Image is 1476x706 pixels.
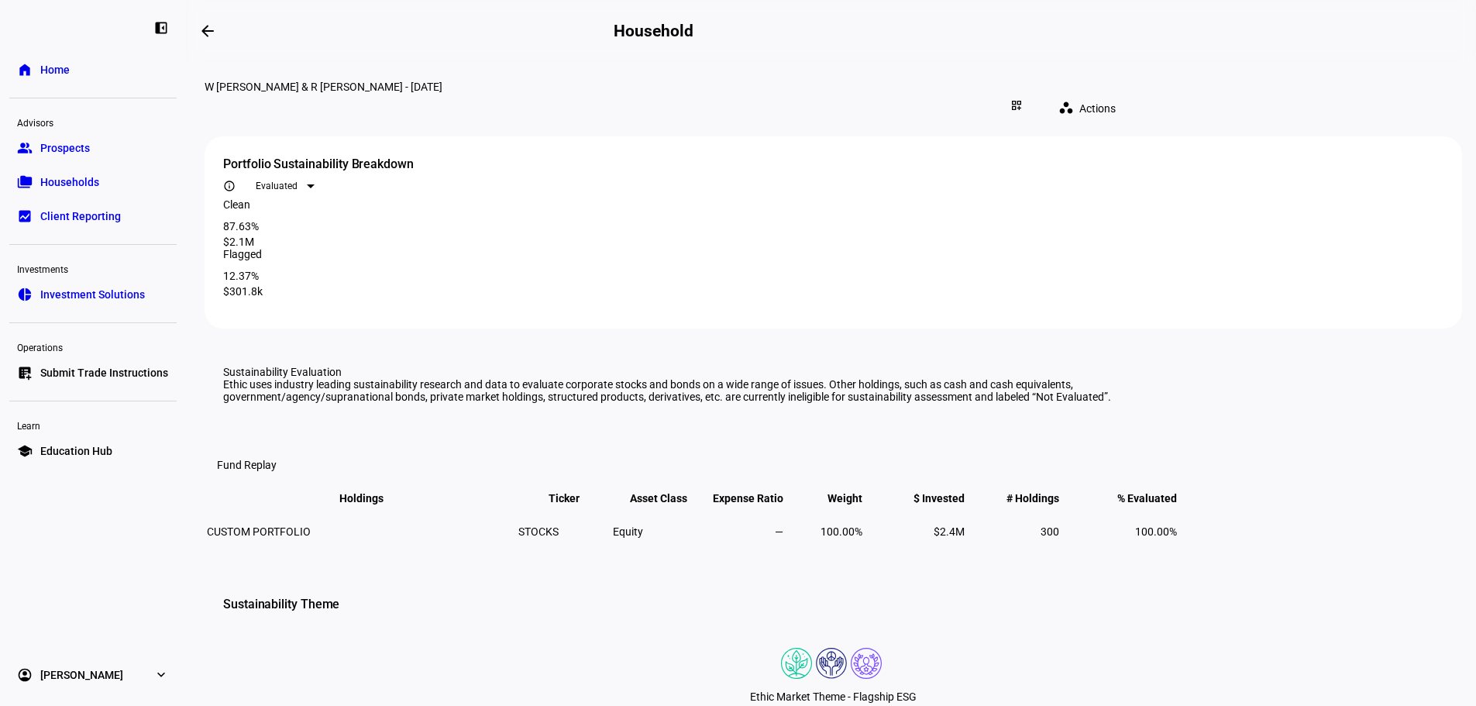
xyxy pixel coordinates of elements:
span: Submit Trade Instructions [40,365,168,381]
a: groupProspects [9,133,177,164]
span: % Evaluated [1117,492,1177,505]
mat-icon: info_outline [223,180,236,192]
mat-icon: dashboard_customize [1010,99,1023,112]
div: Operations [9,336,177,357]
span: $ Invested [913,492,965,505]
span: Equity [613,525,643,538]
eth-quick-actions: Actions [1034,93,1134,124]
div: Sustainability Evaluation [223,366,1443,378]
eth-mat-symbol: account_circle [17,667,33,683]
eth-mat-symbol: bid_landscape [17,208,33,224]
div: W Hofmann & R Welling - August 26, 2025 [205,81,1134,93]
div: Clean [223,198,1292,211]
mat-icon: workspaces [1058,100,1074,115]
span: 100.00% [1135,525,1177,538]
span: 100.00% [821,525,862,538]
eth-mat-symbol: home [17,62,33,77]
div: Flagged [223,248,1443,260]
div: Ethic Market Theme - Flagship ESG [205,691,1462,703]
span: Expense Ratio [713,492,783,505]
span: Client Reporting [40,208,121,224]
eth-mat-symbol: list_alt_add [17,365,33,381]
eth-mat-symbol: left_panel_close [153,20,169,36]
span: CUSTOM PORTFOLIO [207,525,311,538]
span: STOCKS [518,525,559,538]
mat-icon: arrow_backwards [198,22,217,40]
div: $301.8k [223,285,1443,298]
span: # Holdings [1006,492,1059,505]
span: Home [40,62,70,77]
eth-mat-symbol: folder_copy [17,174,33,190]
eth-mat-symbol: school [17,443,33,459]
div: Advisors [9,111,177,133]
div: $2.1M [223,236,1292,248]
div: Sustainability Theme [205,577,1462,632]
span: Investment Solutions [40,287,145,302]
img: humanRights.colored.svg [816,648,847,679]
div: Investments [9,257,177,279]
span: 300 [1041,525,1059,538]
img: corporateEthics.colored.svg [851,648,882,679]
a: homeHome [9,54,177,85]
span: Actions [1079,93,1116,124]
div: Learn [9,414,177,436]
span: Households [40,174,99,190]
a: bid_landscapeClient Reporting [9,201,177,232]
span: [PERSON_NAME] [40,667,123,683]
div: Ethic uses industry leading sustainability research and data to evaluate corporate stocks and bon... [223,378,1138,403]
eth-mat-symbol: group [17,140,33,156]
div: 12.37% [223,270,1443,282]
span: Education Hub [40,443,112,459]
span: — [775,525,783,538]
h2: Household [614,22,693,40]
span: Evaluated [256,181,298,191]
eth-mat-symbol: expand_more [153,667,169,683]
span: Prospects [40,140,90,156]
div: 87.63% [223,220,1292,232]
img: climateChange.colored.svg [781,648,812,679]
span: Ticker [549,492,580,505]
a: folder_copyHouseholds [9,167,177,198]
a: pie_chartInvestment Solutions [9,279,177,310]
span: Weight [827,492,862,505]
span: $2.4M [934,525,965,538]
eth-data-table-title: Fund Replay [217,459,277,471]
div: Portfolio Sustainability Breakdown [223,155,1443,174]
span: Holdings [339,492,384,505]
eth-mat-symbol: pie_chart [17,287,33,302]
button: Actions [1046,93,1134,124]
span: Asset Class [630,492,687,505]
